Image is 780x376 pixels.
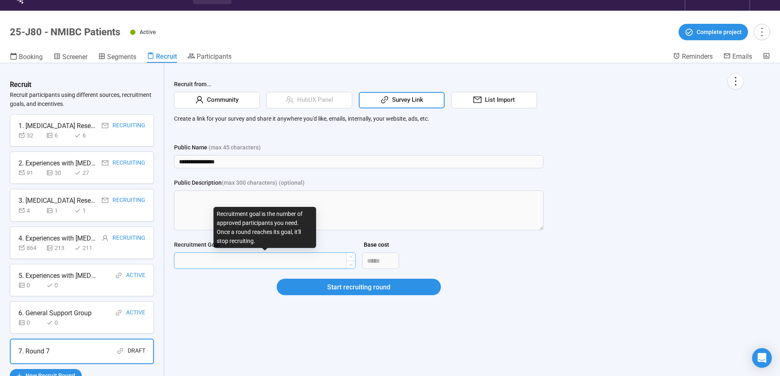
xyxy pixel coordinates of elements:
[732,53,752,60] span: Emails
[126,271,145,281] div: Active
[277,279,441,295] button: Start recruiting round
[18,158,96,168] div: 2. Experiences with [MEDICAL_DATA] Research Study
[294,95,333,105] span: HubUX Panel
[112,121,145,131] div: Recruiting
[473,96,482,104] span: mail
[18,271,96,281] div: 5. Experiences with [MEDICAL_DATA]
[10,90,154,108] p: Recruit participants using different sources, recruitment goals, and incentives.
[381,96,389,104] span: link
[346,261,355,268] span: Decrease Value
[754,24,770,40] button: more
[174,80,744,92] div: Recruit from...
[10,52,43,63] a: Booking
[140,29,156,35] span: Active
[752,348,772,368] div: Open Intercom Messenger
[18,308,92,318] div: 6. General Support Group
[346,253,355,261] span: Increase Value
[174,114,744,123] p: Create a link for your survey and share it anywhere you'd like, emails, internally, your website,...
[682,53,713,60] span: Reminders
[10,80,32,90] h3: Recruit
[279,178,305,187] span: (optional)
[126,308,145,318] div: Active
[213,207,316,248] div: Recruitment goal is the number of approved participants you need. Once a round reaches its goal, ...
[188,52,232,62] a: Participants
[18,206,43,215] div: 4
[286,96,294,104] span: team
[62,53,87,61] span: Screener
[18,121,96,131] div: 1. [MEDICAL_DATA] Research Study
[197,53,232,60] span: Participants
[98,52,136,63] a: Segments
[482,95,515,105] span: List Import
[156,53,177,60] span: Recruit
[74,131,99,140] div: 6
[364,240,389,249] div: Base cost
[18,233,96,243] div: 4. Experiences with [MEDICAL_DATA]
[46,281,71,290] div: 0
[727,73,744,89] button: more
[18,346,50,356] div: 7. Round 7
[107,53,136,61] span: Segments
[46,168,71,177] div: 30
[102,160,108,166] span: mail
[115,310,122,316] span: link
[115,272,122,279] span: link
[112,158,145,168] div: Recruiting
[18,318,43,327] div: 0
[730,76,741,87] span: more
[10,26,120,38] h1: 25-J80 - NMIBC Patients
[697,28,742,37] span: Complete project
[74,168,99,177] div: 27
[349,255,352,258] span: up
[389,95,423,105] span: Survey Link
[128,346,145,356] div: Draft
[174,178,277,187] div: Public Description
[102,122,108,129] span: mail
[18,281,43,290] div: 0
[18,243,43,252] div: 864
[209,143,261,152] span: (max 45 characters)
[723,52,752,62] a: Emails
[18,195,96,206] div: 3. [MEDICAL_DATA] Research Study
[174,143,261,152] div: Public Name
[679,24,748,40] button: Complete project
[204,95,239,105] span: Community
[195,96,204,104] span: user
[53,52,87,63] a: Screener
[112,233,145,243] div: Recruiting
[74,206,99,215] div: 1
[756,26,767,37] span: more
[102,197,108,204] span: mail
[117,348,124,354] span: link
[349,264,352,266] span: down
[673,52,713,62] a: Reminders
[102,235,108,241] span: user
[46,243,71,252] div: 213
[18,168,43,177] div: 91
[74,243,99,252] div: 211
[46,206,71,215] div: 1
[174,240,220,249] div: Recruitment Goal
[46,318,71,327] div: 0
[147,52,177,63] a: Recruit
[327,282,390,292] span: Start recruiting round
[46,131,71,140] div: 6
[222,178,277,187] span: (max 300 characters)
[112,195,145,206] div: Recruiting
[19,53,43,61] span: Booking
[18,131,43,140] div: 32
